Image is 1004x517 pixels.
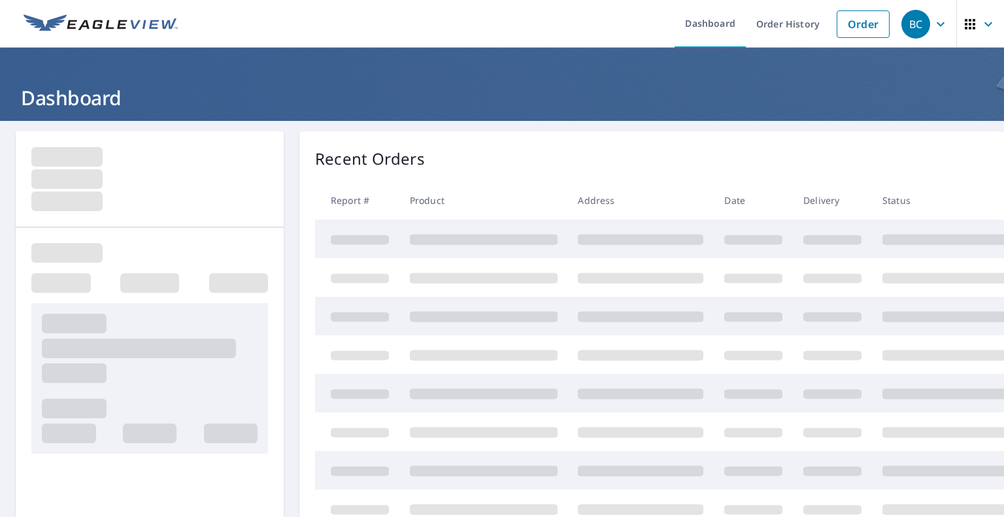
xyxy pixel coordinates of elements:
div: BC [901,10,930,39]
h1: Dashboard [16,84,988,111]
th: Address [567,181,714,220]
p: Recent Orders [315,147,425,171]
th: Delivery [793,181,872,220]
th: Product [399,181,568,220]
img: EV Logo [24,14,178,34]
th: Report # [315,181,399,220]
a: Order [837,10,890,38]
th: Date [714,181,793,220]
